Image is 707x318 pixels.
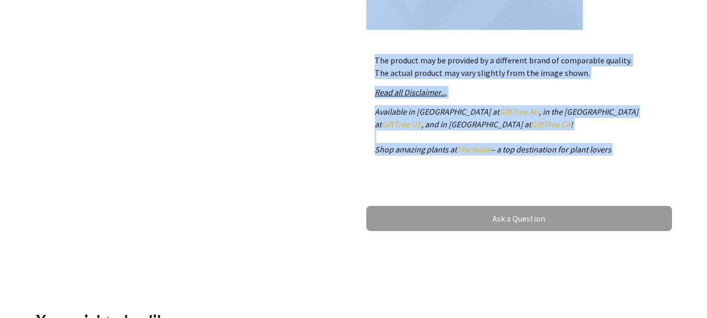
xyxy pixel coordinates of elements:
a: Ask a Question [366,206,672,231]
a: Read all Disclaimer... [375,87,447,97]
em: Available in [GEOGRAPHIC_DATA] at , in the [GEOGRAPHIC_DATA] at , and in [GEOGRAPHIC_DATA] at ! S... [375,106,638,155]
a: GiftTree CA [531,119,570,129]
a: The Node [457,144,491,155]
a: GiftTree AU [499,106,539,117]
p: The product may be provided by a different brand of comparable quality. The actual product may va... [375,54,664,79]
a: GiftTree US [381,119,421,129]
